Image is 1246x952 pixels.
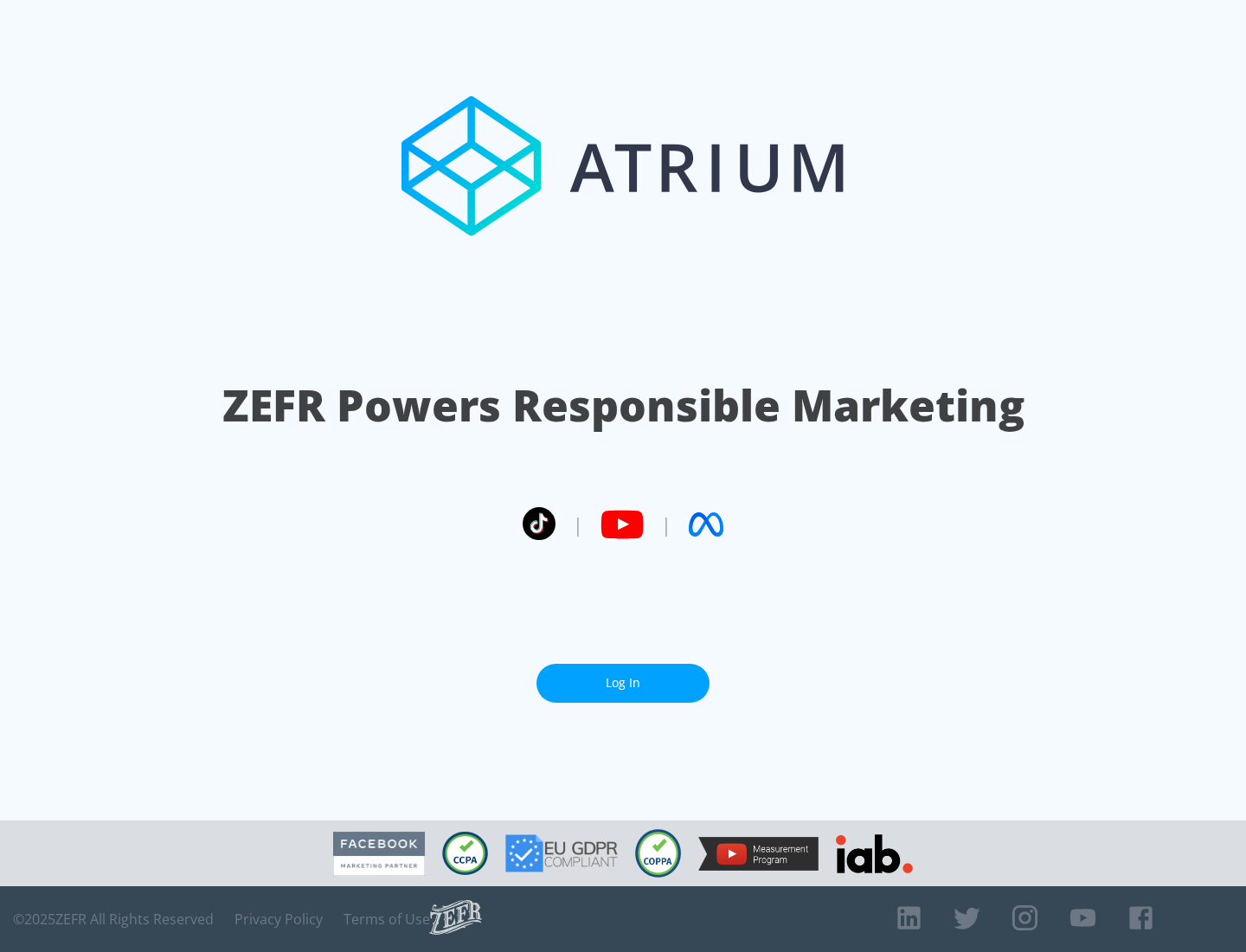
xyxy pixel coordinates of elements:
img: GDPR Compliant [505,834,618,872]
span: © 2025 ZEFR All Rights Reserved [13,910,214,928]
img: Facebook Marketing Partner [333,832,425,876]
span: | [573,511,583,537]
a: Terms of Use [344,910,430,928]
a: Privacy Policy [234,910,323,928]
span: | [661,511,671,537]
a: Log In [536,664,710,703]
img: IAB [836,834,913,873]
img: YouTube Measurement Program [698,837,819,871]
img: CCPA Compliant [442,832,488,875]
h1: ZEFR Powers Responsible Marketing [222,376,1024,435]
img: COPPA Compliant [635,829,681,878]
